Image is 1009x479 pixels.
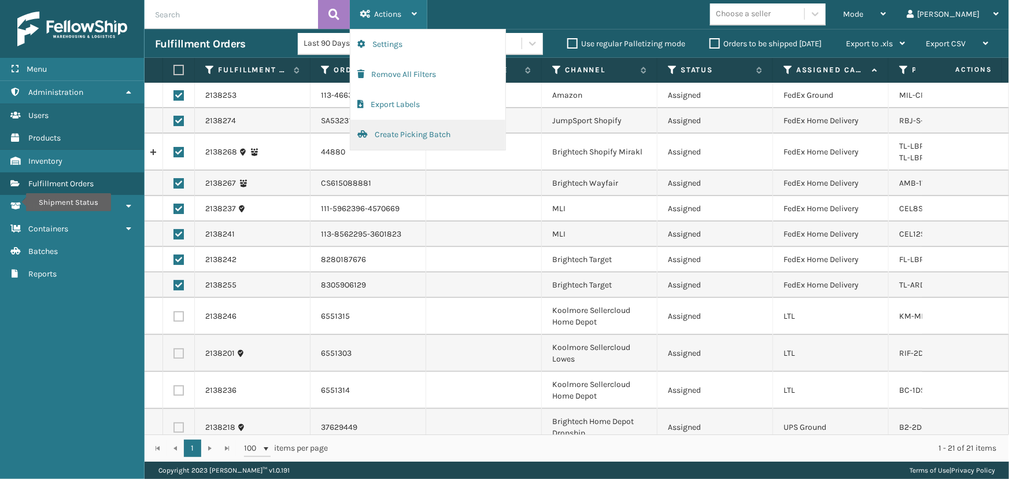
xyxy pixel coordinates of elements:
a: 2138274 [205,115,236,127]
a: 2138267 [205,178,236,189]
td: Assigned [657,196,773,222]
td: Assigned [657,83,773,108]
button: Export Labels [350,90,505,120]
span: Export to .xls [846,39,893,49]
td: JumpSport Shopify [542,108,657,134]
td: Amazon [542,83,657,108]
td: Brightech Home Depot Dropship [542,409,657,446]
a: 2138236 [205,385,236,396]
img: logo [17,12,127,46]
a: RIF-2D-SS35C [899,348,950,358]
td: Assigned [657,372,773,409]
label: Fulfillment Order Id [218,65,288,75]
td: 44880 [311,134,426,171]
span: Menu [27,64,47,74]
td: LTL [773,335,889,372]
td: Assigned [657,134,773,171]
td: Assigned [657,272,773,298]
td: FedEx Home Delivery [773,134,889,171]
a: 1 [184,440,201,457]
a: FL-LBRA-BRS [899,255,947,264]
a: RBJ-S-21826-03 [899,116,958,126]
td: FedEx Home Delivery [773,222,889,247]
span: 100 [244,443,261,454]
span: Actions [919,60,999,79]
td: Koolmore Sellercloud Lowes [542,335,657,372]
a: TL-ARDN [899,280,931,290]
label: Assigned Carrier Service [796,65,866,75]
span: Inventory [28,156,62,166]
td: 111-5962396-4570669 [311,196,426,222]
td: Brightech Target [542,272,657,298]
td: FedEx Home Delivery [773,171,889,196]
div: Choose a seller [716,8,771,20]
span: Users [28,110,49,120]
span: Containers [28,224,68,234]
td: Koolmore Sellercloud Home Depot [542,298,657,335]
td: FedEx Home Delivery [773,247,889,272]
a: 2138201 [205,348,235,359]
td: UPS Ground [773,409,889,446]
button: Remove All Filters [350,60,505,90]
label: Status [681,65,751,75]
a: KM-MDR-1GD-10C [899,311,963,321]
a: CEL8SK-F [899,204,935,213]
td: Assigned [657,222,773,247]
label: Order Number [334,65,404,75]
a: 2138246 [205,311,236,322]
span: Actions [374,9,401,19]
div: 1 - 21 of 21 items [345,443,996,454]
td: 113-4663881-5399469 [311,83,426,108]
td: LTL [773,298,889,335]
a: 2138218 [205,422,235,433]
td: 6551303 [311,335,426,372]
td: FedEx Ground [773,83,889,108]
td: LTL [773,372,889,409]
td: 6551314 [311,372,426,409]
label: Channel [565,65,635,75]
span: Administration [28,87,83,97]
a: CEL12SK-F [899,229,937,239]
td: Brightech Target [542,247,657,272]
div: Last 90 Days [304,38,393,50]
td: 113-8562295-3601823 [311,222,426,247]
td: Koolmore Sellercloud Home Depot [542,372,657,409]
a: 2138237 [205,203,236,215]
a: 2138242 [205,254,236,266]
td: Brightech Shopify Mirakl [542,134,657,171]
td: CS615088881 [311,171,426,196]
td: FedEx Home Delivery [773,196,889,222]
td: Assigned [657,247,773,272]
td: Assigned [657,335,773,372]
td: Assigned [657,298,773,335]
a: 2138241 [205,229,235,240]
td: MLI [542,196,657,222]
span: Shipment Status [28,201,89,211]
a: Privacy Policy [951,466,995,474]
a: TL-LBRA-BLK: 1 [899,141,953,151]
a: AMB-1W-48 [899,178,942,188]
td: 6551315 [311,298,426,335]
td: FedEx Home Delivery [773,272,889,298]
a: 2138255 [205,279,236,291]
label: Orders to be shipped [DATE] [709,39,822,49]
a: 2138253 [205,90,236,101]
label: Product SKU [912,65,982,75]
td: 8305906129 [311,272,426,298]
span: Fulfillment Orders [28,179,94,189]
span: Reports [28,269,57,279]
td: MLI [542,222,657,247]
a: BC-1DSW-SS [899,385,945,395]
td: Assigned [657,171,773,196]
a: 2138268 [205,146,237,158]
td: 8280187676 [311,247,426,272]
button: Create Picking Batch [350,120,505,150]
td: Assigned [657,409,773,446]
a: B2-2D3A-9D3B [899,422,953,432]
span: Products [28,133,61,143]
h3: Fulfillment Orders [155,37,245,51]
td: FedEx Home Delivery [773,108,889,134]
td: Brightech Wayfair [542,171,657,196]
div: | [910,462,995,479]
span: items per page [244,440,328,457]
